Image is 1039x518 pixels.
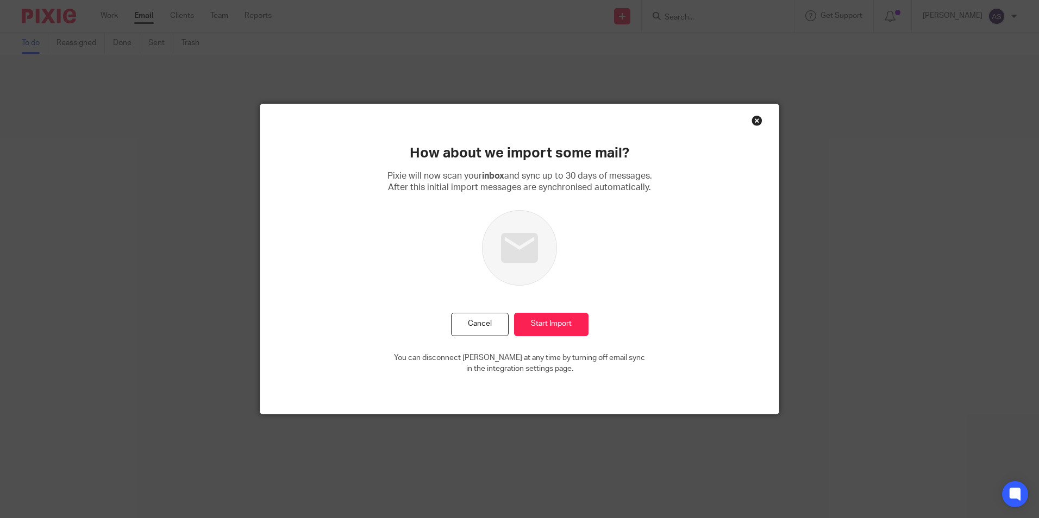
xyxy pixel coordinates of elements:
[482,172,504,180] b: inbox
[394,352,645,375] p: You can disconnect [PERSON_NAME] at any time by turning off email sync in the integration setting...
[514,313,589,336] input: Start Import
[387,170,652,194] p: Pixie will now scan your and sync up to 30 days of messages. After this initial import messages a...
[451,313,509,336] button: Cancel
[752,115,762,126] div: Close this dialog window
[410,144,629,162] h2: How about we import some mail?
